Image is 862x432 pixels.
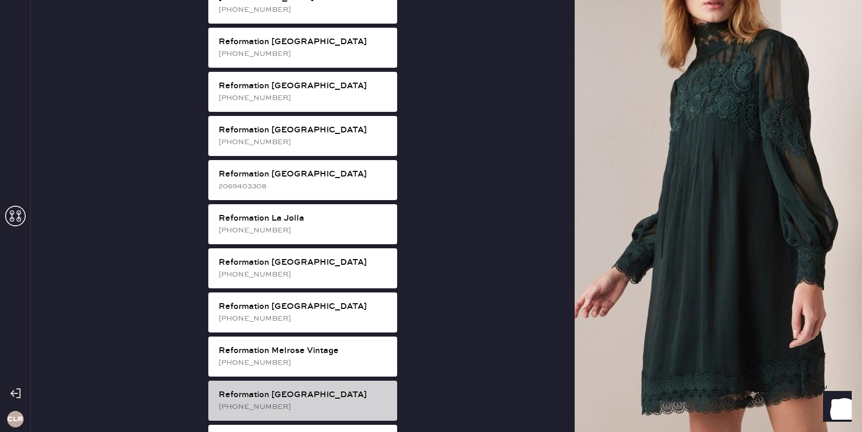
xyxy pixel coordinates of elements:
[219,36,389,48] div: Reformation [GEOGRAPHIC_DATA]
[219,136,389,148] div: [PHONE_NUMBER]
[219,181,389,192] div: 2069403308
[219,225,389,236] div: [PHONE_NUMBER]
[219,48,389,60] div: [PHONE_NUMBER]
[219,92,389,104] div: [PHONE_NUMBER]
[219,301,389,313] div: Reformation [GEOGRAPHIC_DATA]
[813,386,857,430] iframe: Front Chat
[219,4,389,15] div: [PHONE_NUMBER]
[219,357,389,368] div: [PHONE_NUMBER]
[219,80,389,92] div: Reformation [GEOGRAPHIC_DATA]
[219,257,389,269] div: Reformation [GEOGRAPHIC_DATA]
[219,212,389,225] div: Reformation La Jolla
[219,345,389,357] div: Reformation Melrose Vintage
[219,269,389,280] div: [PHONE_NUMBER]
[219,401,389,413] div: [PHONE_NUMBER]
[219,168,389,181] div: Reformation [GEOGRAPHIC_DATA]
[219,389,389,401] div: Reformation [GEOGRAPHIC_DATA]
[219,124,389,136] div: Reformation [GEOGRAPHIC_DATA]
[7,416,23,423] h3: CLR
[219,313,389,324] div: [PHONE_NUMBER]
